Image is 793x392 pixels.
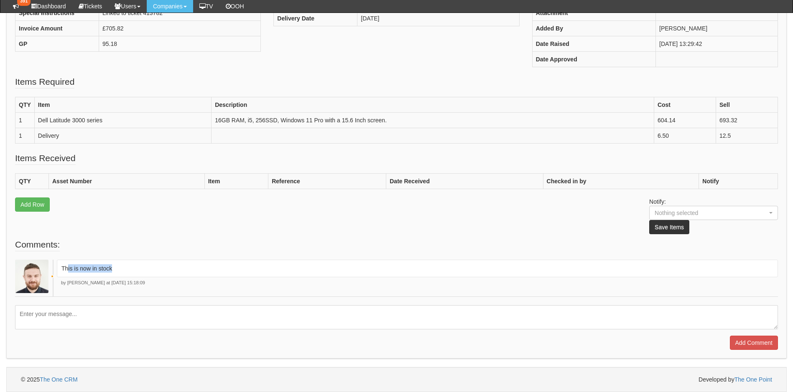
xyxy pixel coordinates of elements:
td: 604.14 [654,113,716,128]
th: Date Approved [532,52,655,67]
th: Special Instructions [15,5,99,21]
td: 693.32 [716,113,778,128]
input: Add Comment [730,336,778,350]
td: Delivery [34,128,211,144]
th: Asset Number [49,174,205,189]
td: [PERSON_NAME] [656,21,778,36]
th: QTY [15,97,35,113]
td: £705.82 [99,21,261,36]
th: Added By [532,21,655,36]
legend: Items Required [15,76,74,89]
th: GP [15,36,99,52]
th: Cost [654,97,716,113]
td: 6.50 [654,128,716,144]
td: [DATE] 13:29:42 [656,36,778,52]
legend: Comments: [15,238,60,251]
th: Checked in by [543,174,699,189]
th: Invoice Amount [15,21,99,36]
th: Reference [268,174,386,189]
th: Delivery Date [274,10,357,26]
a: Add Row [15,197,50,212]
th: QTY [15,174,49,189]
legend: Items Received [15,152,76,165]
button: Nothing selected [649,206,778,220]
td: Dell Latitude 3000 series [34,113,211,128]
p: This is now in stock [61,264,773,273]
th: Item [34,97,211,113]
p: by [PERSON_NAME] at [DATE] 15:18:09 [57,280,778,286]
th: Sell [716,97,778,113]
td: 16GB RAM, i5, 256SSD, Windows 11 Pro with a 15.6 Inch screen. [212,113,654,128]
th: Date Raised [532,36,655,52]
th: Date Received [386,174,543,189]
th: Item [204,174,268,189]
td: 1 [15,113,35,128]
th: Notify [699,174,778,189]
span: © 2025 [21,376,78,383]
button: Save Items [649,220,689,234]
div: Nothing selected [655,209,757,217]
td: Linked to ticket 413782 [99,5,261,21]
th: Description [212,97,654,113]
img: Brad Guiness [15,260,48,293]
th: Attachment [532,5,655,21]
td: 1 [15,128,35,144]
td: 95.18 [99,36,261,52]
td: [DATE] [357,10,519,26]
a: The One Point [734,376,772,383]
td: 12.5 [716,128,778,144]
a: The One CRM [40,376,77,383]
span: Developed by [699,375,772,384]
p: Notify: [649,197,778,234]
